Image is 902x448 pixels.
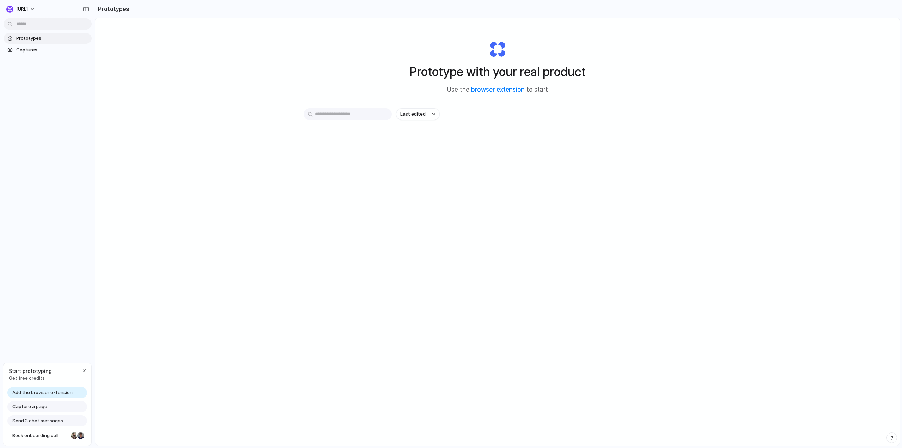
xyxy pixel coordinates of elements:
div: Nicole Kubica [70,431,79,440]
a: Captures [4,45,92,55]
a: browser extension [471,86,525,93]
div: Christian Iacullo [76,431,85,440]
h2: Prototypes [95,5,129,13]
a: Add the browser extension [7,387,87,398]
span: Use the to start [447,85,548,94]
h1: Prototype with your real product [409,62,586,81]
span: Start prototyping [9,367,52,375]
span: Prototypes [16,35,89,42]
button: [URL] [4,4,39,15]
button: Last edited [396,108,440,120]
span: Get free credits [9,375,52,382]
span: Captures [16,47,89,54]
span: Book onboarding call [12,432,68,439]
span: [URL] [16,6,28,13]
span: Send 3 chat messages [12,417,63,424]
span: Last edited [400,111,426,118]
span: Capture a page [12,403,47,410]
span: Add the browser extension [12,389,73,396]
a: Prototypes [4,33,92,44]
a: Book onboarding call [7,430,87,441]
